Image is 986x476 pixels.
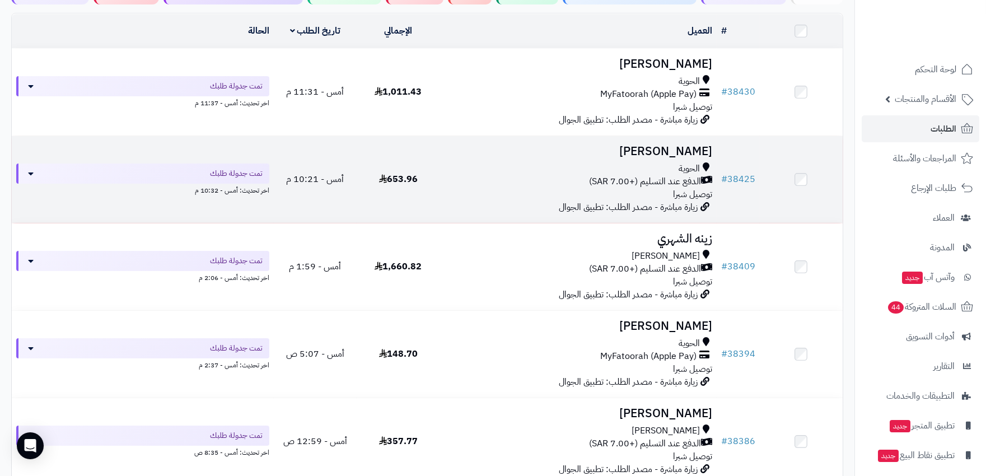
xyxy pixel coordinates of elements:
[589,263,701,276] span: الدفع عند التسليم (+7.00 SAR)
[286,85,344,99] span: أمس - 11:31 م
[16,271,269,283] div: اخر تحديث: أمس - 2:06 م
[679,75,700,88] span: الحوية
[721,85,727,99] span: #
[862,204,979,231] a: العملاء
[379,172,418,186] span: 653.96
[911,180,956,196] span: طلبات الإرجاع
[210,255,263,267] span: تمت جدولة طلبك
[721,347,755,361] a: #38394
[379,347,418,361] span: 148.70
[444,145,712,158] h3: [PERSON_NAME]
[16,184,269,195] div: اخر تحديث: أمس - 10:32 م
[632,424,700,437] span: [PERSON_NAME]
[721,435,755,448] a: #38386
[600,88,697,101] span: MyFatoorah (Apple Pay)
[375,85,422,99] span: 1,011.43
[862,264,979,291] a: وآتس آبجديد
[379,435,418,448] span: 357.77
[721,435,727,448] span: #
[862,353,979,380] a: التقارير
[915,62,956,77] span: لوحة التحكم
[559,113,698,127] span: زيارة مباشرة - مصدر الطلب: تطبيق الجوال
[721,172,727,186] span: #
[721,172,755,186] a: #38425
[375,260,422,273] span: 1,660.82
[384,24,412,38] a: الإجمالي
[878,450,899,462] span: جديد
[721,347,727,361] span: #
[862,175,979,202] a: طلبات الإرجاع
[673,188,712,201] span: توصيل شبرا
[901,269,955,285] span: وآتس آب
[862,293,979,320] a: السلات المتروكة44
[688,24,712,38] a: العميل
[931,121,956,137] span: الطلبات
[679,337,700,350] span: الحوية
[862,323,979,350] a: أدوات التسويق
[210,168,263,179] span: تمت جدولة طلبك
[673,450,712,463] span: توصيل شبرا
[290,24,341,38] a: تاريخ الطلب
[889,418,955,433] span: تطبيق المتجر
[210,430,263,441] span: تمت جدولة طلبك
[444,232,712,245] h3: زينه الشهري
[589,175,701,188] span: الدفع عند التسليم (+7.00 SAR)
[862,382,979,409] a: التطبيقات والخدمات
[16,358,269,370] div: اخر تحديث: أمس - 2:37 م
[673,100,712,114] span: توصيل شبرا
[589,437,701,450] span: الدفع عند التسليم (+7.00 SAR)
[210,81,263,92] span: تمت جدولة طلبك
[559,200,698,214] span: زيارة مباشرة - مصدر الطلب: تطبيق الجوال
[721,85,755,99] a: #38430
[289,260,341,273] span: أمس - 1:59 م
[887,299,956,315] span: السلات المتروكة
[886,388,955,404] span: التطبيقات والخدمات
[16,96,269,108] div: اخر تحديث: أمس - 11:37 م
[248,24,269,38] a: الحالة
[902,272,923,284] span: جديد
[862,56,979,83] a: لوحة التحكم
[721,24,727,38] a: #
[933,358,955,374] span: التقارير
[862,442,979,469] a: تطبيق نقاط البيعجديد
[286,172,344,186] span: أمس - 10:21 م
[444,58,712,71] h3: [PERSON_NAME]
[862,412,979,439] a: تطبيق المتجرجديد
[721,260,727,273] span: #
[893,151,956,166] span: المراجعات والأسئلة
[890,420,910,432] span: جديد
[283,435,347,448] span: أمس - 12:59 ص
[888,301,904,314] span: 44
[632,250,700,263] span: [PERSON_NAME]
[559,288,698,301] span: زيارة مباشرة - مصدر الطلب: تطبيق الجوال
[673,275,712,288] span: توصيل شبرا
[600,350,697,363] span: MyFatoorah (Apple Pay)
[16,446,269,458] div: اخر تحديث: أمس - 8:35 ص
[673,362,712,376] span: توصيل شبرا
[862,115,979,142] a: الطلبات
[559,463,698,476] span: زيارة مباشرة - مصدر الطلب: تطبيق الجوال
[933,210,955,226] span: العملاء
[906,329,955,344] span: أدوات التسويق
[862,234,979,261] a: المدونة
[444,320,712,333] h3: [PERSON_NAME]
[895,91,956,107] span: الأقسام والمنتجات
[862,145,979,172] a: المراجعات والأسئلة
[17,432,44,459] div: Open Intercom Messenger
[210,343,263,354] span: تمت جدولة طلبك
[877,447,955,463] span: تطبيق نقاط البيع
[930,240,955,255] span: المدونة
[444,407,712,420] h3: [PERSON_NAME]
[721,260,755,273] a: #38409
[286,347,344,361] span: أمس - 5:07 ص
[679,162,700,175] span: الحوية
[559,375,698,389] span: زيارة مباشرة - مصدر الطلب: تطبيق الجوال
